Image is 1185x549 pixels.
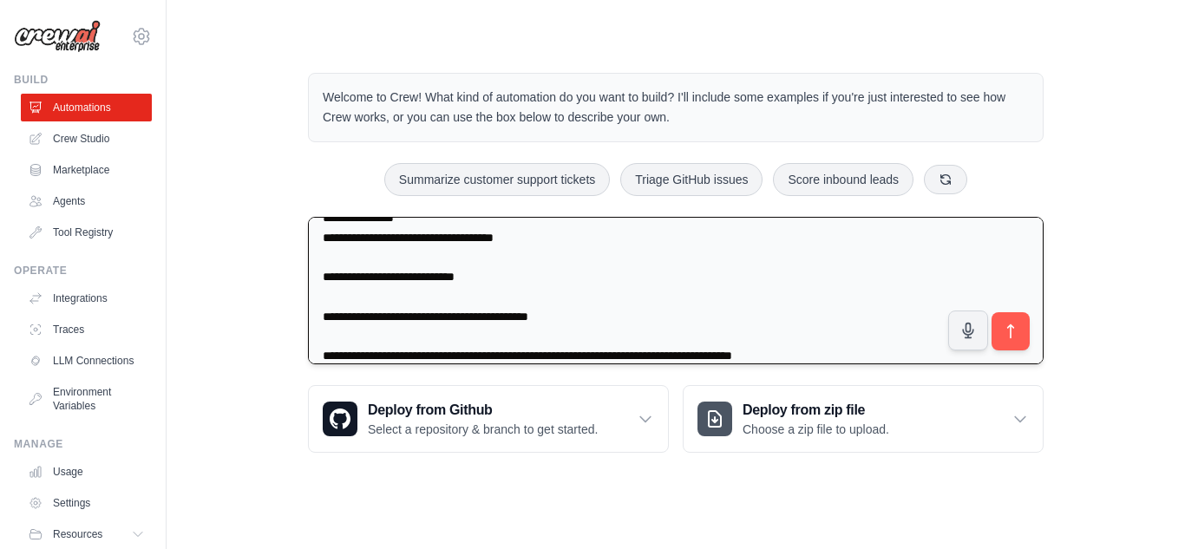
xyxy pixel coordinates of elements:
a: Automations [21,94,152,121]
p: Select a repository & branch to get started. [368,421,598,438]
a: LLM Connections [21,347,152,375]
iframe: Chat Widget [1098,466,1185,549]
button: Triage GitHub issues [620,163,763,196]
a: Environment Variables [21,378,152,420]
div: Operate [14,264,152,278]
h3: Deploy from Github [368,400,598,421]
div: Build [14,73,152,87]
a: Integrations [21,284,152,312]
button: Summarize customer support tickets [384,163,610,196]
button: Score inbound leads [773,163,913,196]
p: Welcome to Crew! What kind of automation do you want to build? I'll include some examples if you'... [323,88,1029,127]
a: Usage [21,458,152,486]
p: Choose a zip file to upload. [743,421,889,438]
img: Logo [14,20,101,53]
a: Crew Studio [21,125,152,153]
div: Manage [14,437,152,451]
h3: Deploy from zip file [743,400,889,421]
span: Resources [53,527,102,541]
button: Resources [21,520,152,548]
a: Agents [21,187,152,215]
a: Tool Registry [21,219,152,246]
a: Settings [21,489,152,517]
a: Marketplace [21,156,152,184]
a: Traces [21,316,152,343]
